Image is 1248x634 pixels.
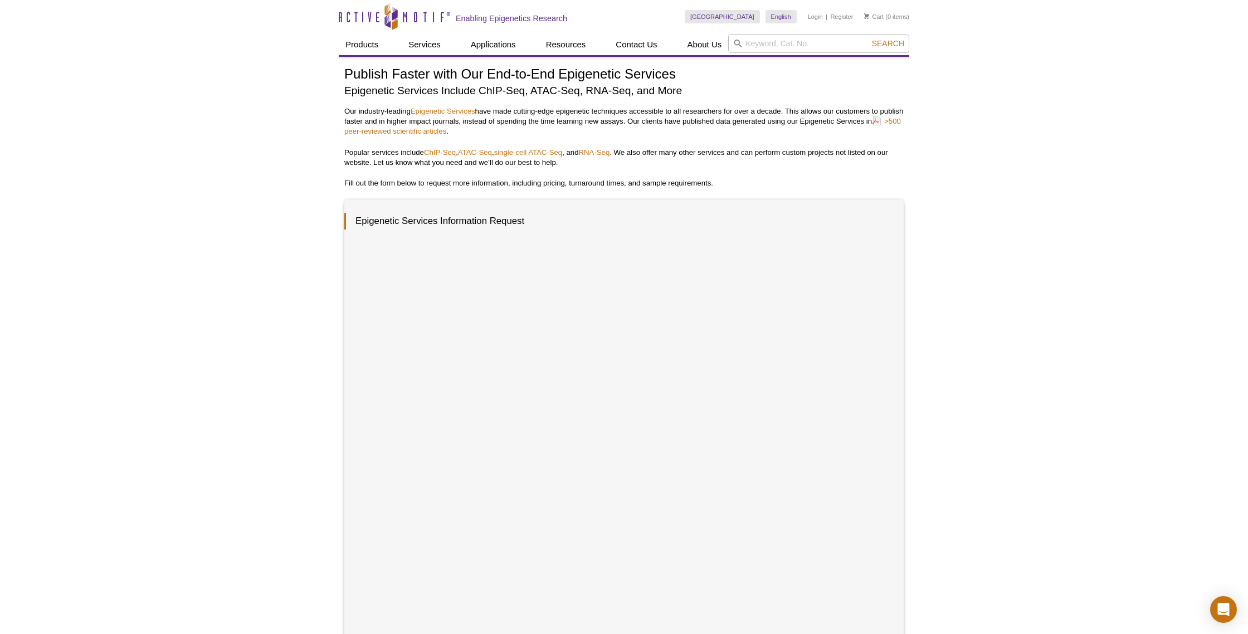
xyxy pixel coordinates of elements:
[539,34,593,55] a: Resources
[344,148,904,168] p: Popular services include , , , and . We also offer many other services and can perform custom pro...
[464,34,523,55] a: Applications
[609,34,664,55] a: Contact Us
[579,148,610,157] a: RNA-Seq
[766,10,797,23] a: English
[864,13,869,19] img: Your Cart
[1210,596,1237,623] div: Open Intercom Messenger
[494,148,563,157] a: single-cell ATAC-Seq
[864,10,909,23] li: (0 items)
[456,13,567,23] h2: Enabling Epigenetics Research
[808,13,823,21] a: Login
[728,34,909,53] input: Keyword, Cat. No.
[458,148,492,157] a: ATAC-Seq
[344,178,904,188] p: Fill out the form below to request more information, including pricing, turnaround times, and sam...
[864,13,884,21] a: Cart
[402,34,447,55] a: Services
[681,34,729,55] a: About Us
[826,10,827,23] li: |
[344,83,904,98] h2: Epigenetic Services Include ChIP-Seq, ATAC-Seq, RNA-Seq, and More
[424,148,456,157] a: ChIP-Seq
[872,39,904,48] span: Search
[344,116,901,136] a: >500 peer-reviewed scientific articles
[411,107,475,115] a: Epigenetic Services
[344,67,904,83] h1: Publish Faster with Our End-to-End Epigenetic Services
[344,106,904,136] p: Our industry-leading have made cutting-edge epigenetic techniques accessible to all researchers f...
[344,213,893,230] h3: Epigenetic Services Information Request
[339,34,385,55] a: Products
[830,13,853,21] a: Register
[685,10,760,23] a: [GEOGRAPHIC_DATA]
[869,38,908,48] button: Search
